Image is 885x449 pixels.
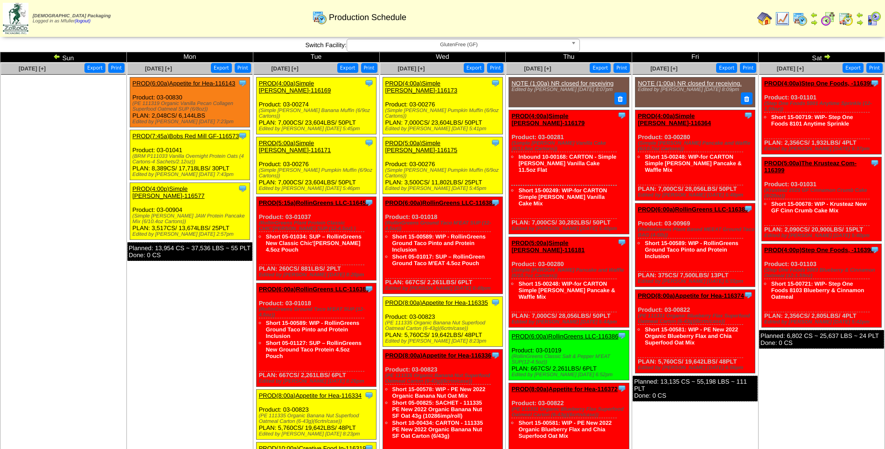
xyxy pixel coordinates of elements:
button: Export [843,63,864,73]
td: Wed [379,52,506,63]
a: [DATE] [+] [397,65,425,72]
a: [DATE] [+] [524,65,551,72]
a: [DATE] [+] [19,65,46,72]
div: Product: 03-00276 PLAN: 7,000CS / 23,604LBS / 50PLT [256,137,376,194]
img: Tooltip [491,138,500,147]
div: Edited by [PERSON_NAME] [DATE] 8:07pm [511,87,624,92]
div: Edited by [PERSON_NAME] [DATE] 7:43pm [132,172,250,177]
div: Edited by [PERSON_NAME] [DATE] 5:45pm [259,126,376,132]
a: Short 05-01034: SUP – RollinGreens New Classic Chic'[PERSON_NAME] 4.5oz Pouch [266,233,362,253]
a: Short 05-00825: SACHET - 111335 PE New 2022 Organic Banana Nut SF Oat 43g (10286imp/roll) [392,400,482,419]
a: PROD(5:15a)RollinGreens LLC-116458 [259,199,369,206]
a: PROD(8:00a)Appetite for Hea-116334 [259,392,362,399]
img: Tooltip [364,138,374,147]
button: Export [337,63,358,73]
a: Short 15-00249: WIP-for CARTON Simple [PERSON_NAME] Vanilla Cake Mix [518,187,607,207]
a: Short 05-01017: SUP – RollinGreen Ground Taco M'EAT 4.5oz Pouch [392,253,485,267]
a: PROD(6:00a)RollinGreens LLC-116388 [638,206,748,213]
a: Short 15-00589: WIP - RollinGreens Ground Taco Pinto and Protein Inclusion [392,233,486,253]
div: (RollinGreens Classic Salt & Pepper M'EAT SUP(12-4.5oz)) [511,354,628,365]
a: PROD(4:00a)Simple [PERSON_NAME]-116173 [385,80,458,94]
img: Tooltip [364,391,374,400]
div: (PE 111319 Organic Vanilla Pecan Collagen Superfood Oatmeal SUP (6/8oz)) [132,101,250,112]
a: PROD(6:00a)RollinGreens LLC-116386 [511,333,618,340]
button: Export [716,63,737,73]
img: Tooltip [491,198,500,207]
a: NOTE (1:00a) NR closed for receiving [511,80,613,87]
div: Product: 03-00830 PLAN: 2,048CS / 6,144LBS [130,77,250,127]
div: (PE 111335 Organic Banana Nut Superfood Oatmeal Carton (6-43g)(6crtn/case)) [259,413,376,424]
div: Product: 03-01031 PLAN: 2,090CS / 20,900LBS / 15PLT [762,157,882,241]
div: Product: 03-01037 PLAN: 260CS / 881LBS / 2PLT [256,197,376,281]
td: Tue [253,52,379,63]
div: Edited by [PERSON_NAME] [DATE] 5:37pm [764,146,881,152]
div: Edited by [PERSON_NAME] [DATE] 6:56pm [638,365,755,371]
a: Short 15-00248: WIP-for CARTON Simple [PERSON_NAME] Pancake & Waffle Mix [645,154,741,173]
img: arrowright.gif [823,53,831,60]
img: Tooltip [744,290,753,300]
img: Tooltip [491,351,500,360]
button: Export [211,63,232,73]
a: PROD(8:00a)Appetite for Hea-116374 [638,292,744,299]
img: arrowleft.gif [53,53,61,60]
div: Edited by [PERSON_NAME] [DATE] 5:45pm [385,186,502,191]
div: (Step One Foods 5003 Blueberry & Cinnamon Oatmeal (12-1.59oz) [764,267,881,279]
div: Edited by [PERSON_NAME] [DATE] 5:40pm [511,226,628,232]
a: [DATE] [+] [145,65,172,72]
div: Edited by [PERSON_NAME] [DATE] 2:57pm [132,232,250,237]
a: PROD(6:00a)RollinGreens LLC-116383 [385,199,496,206]
div: (RollinGreens Plant Protein Classic CHIC'[PERSON_NAME] SUP (12-4.5oz) ) [259,220,376,232]
img: Tooltip [870,158,879,168]
a: Short 15-00589: WIP - RollinGreens Ground Taco Pinto and Protein Inclusion [645,240,739,260]
a: [DATE] [+] [650,65,677,72]
button: Delete Note [614,92,627,105]
div: Edited by [PERSON_NAME] [DATE] 8:23pm [259,431,376,437]
div: Edited by [PERSON_NAME] [DATE] 7:23pm [132,119,250,125]
a: Short 15-00589: WIP - RollinGreens Ground Taco Pinto and Protein Inclusion [266,320,360,339]
a: Short 05-01127: SUP – RollinGreens New Ground Taco Protein 4.5oz Pouch [266,340,362,359]
div: Edited by [PERSON_NAME] [DATE] 8:26pm [259,379,376,384]
button: Export [590,63,611,73]
div: Product: 03-01018 PLAN: 667CS / 2,261LBS / 6PLT [383,197,502,294]
div: Product: 03-01101 PLAN: 2,356CS / 1,932LBS / 4PLT [762,77,882,154]
span: GlutenFree (GF) [351,39,567,50]
div: Product: 03-00904 PLAN: 3,517CS / 13,674LBS / 25PLT [130,183,250,240]
a: PROD(8:00a)Appetite for Hea-116335 [385,299,488,306]
div: Edited by [PERSON_NAME] [DATE] 8:09pm [638,87,750,92]
div: Edited by [PERSON_NAME] [DATE] 8:20pm [259,272,376,278]
div: (PE 111335 Organic Banana Nut Superfood Oatmeal Carton (6-43g)(6crtn/case)) [385,373,502,384]
a: Short 15-00581: WIP - PE New 2022 Organic Blueberry Flax and Chia Superfood Oat Mix [518,420,612,439]
td: Sat [759,52,885,63]
div: Planned: 6,802 CS ~ 25,637 LBS ~ 24 PLT Done: 0 CS [759,330,884,349]
img: Tooltip [617,331,627,340]
div: (Simple [PERSON_NAME] Banana Muffin (6/9oz Cartons)) [259,108,376,119]
img: Tooltip [491,298,500,307]
div: Product: 03-00276 PLAN: 7,000CS / 23,604LBS / 50PLT [383,77,502,134]
a: PROD(4:00a)Simple [PERSON_NAME]-116169 [259,80,331,94]
img: Tooltip [238,184,247,193]
a: PROD(6:00a)Appetite for Hea-116143 [132,80,235,87]
img: Tooltip [364,78,374,88]
div: (Simple [PERSON_NAME] JAW Protein Pancake Mix (6/10.4oz Cartons)) [132,213,250,224]
a: PROD(4:00p)Simple [PERSON_NAME]-116577 [132,185,205,199]
img: Tooltip [870,78,879,88]
button: Delete Note [741,92,753,105]
a: Short 15-00578: WIP - PE New 2022 Organic Banana Nut Oat Mix [392,386,486,399]
div: Edited by [PERSON_NAME] [DATE] 5:40pm [764,233,881,239]
div: (Simple [PERSON_NAME] Vanilla Cake (6/11.5oz Cartons)) [511,140,628,152]
img: Tooltip [238,78,247,88]
button: Print [866,63,883,73]
img: calendarinout.gif [838,11,853,26]
a: PROD(8:00a)Appetite for Hea-116372 [511,386,618,393]
button: Print [235,63,251,73]
div: (Simple [PERSON_NAME] Pumpkin Muffin (6/9oz Cartons)) [385,168,502,179]
button: Print [108,63,125,73]
a: Short 15-00581: WIP - PE New 2022 Organic Blueberry Flax and Chia Superfood Oat Mix [645,326,738,346]
button: Print [487,63,503,73]
a: Inbound 10-00168: CARTON - Simple [PERSON_NAME] Vanilla Cake 11.5oz Flat [518,154,616,173]
td: Sun [0,52,127,63]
